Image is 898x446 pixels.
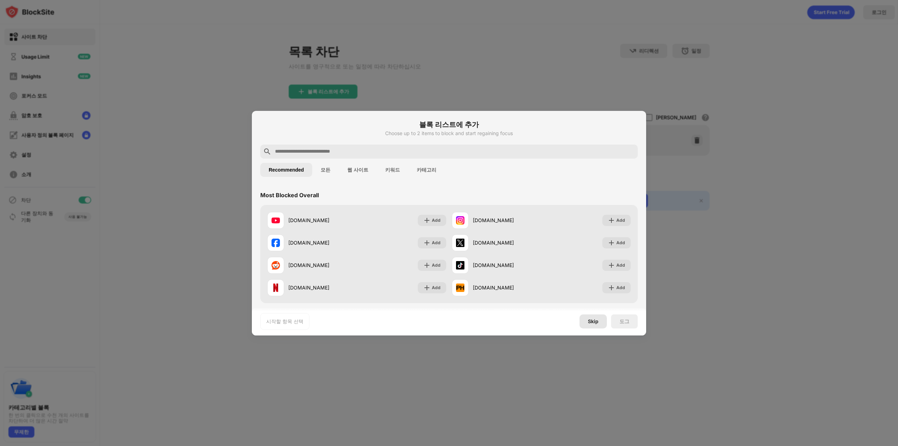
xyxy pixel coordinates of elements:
div: [DOMAIN_NAME] [288,217,357,224]
div: Choose up to 2 items to block and start regaining focus [260,131,638,136]
div: Most Blocked Overall [260,192,319,199]
div: [DOMAIN_NAME] [473,239,541,246]
div: [DOMAIN_NAME] [473,284,541,291]
button: 카테고리 [408,163,445,177]
div: 도그 [619,319,629,324]
img: search.svg [263,147,272,156]
div: Skip [588,319,598,324]
button: 웹 사이트 [339,163,377,177]
button: Recommended [260,163,312,177]
img: favicons [456,239,464,247]
div: Add [432,262,441,269]
div: 시작할 항목 선택 [266,318,303,325]
img: favicons [272,239,280,247]
div: Add [616,239,625,246]
div: [DOMAIN_NAME] [473,217,541,224]
img: favicons [456,261,464,269]
div: Add [432,239,441,246]
div: Add [616,284,625,291]
div: [DOMAIN_NAME] [288,239,357,246]
div: [DOMAIN_NAME] [288,261,357,269]
div: Add [432,284,441,291]
div: Add [432,217,441,224]
img: favicons [272,261,280,269]
img: favicons [456,216,464,225]
button: 키워드 [377,163,408,177]
img: favicons [272,216,280,225]
h6: 블록 리스트에 추가 [260,119,638,130]
div: Add [616,217,625,224]
button: 모든 [312,163,339,177]
div: [DOMAIN_NAME] [473,261,541,269]
img: favicons [456,284,464,292]
img: favicons [272,284,280,292]
div: [DOMAIN_NAME] [288,284,357,291]
div: Add [616,262,625,269]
